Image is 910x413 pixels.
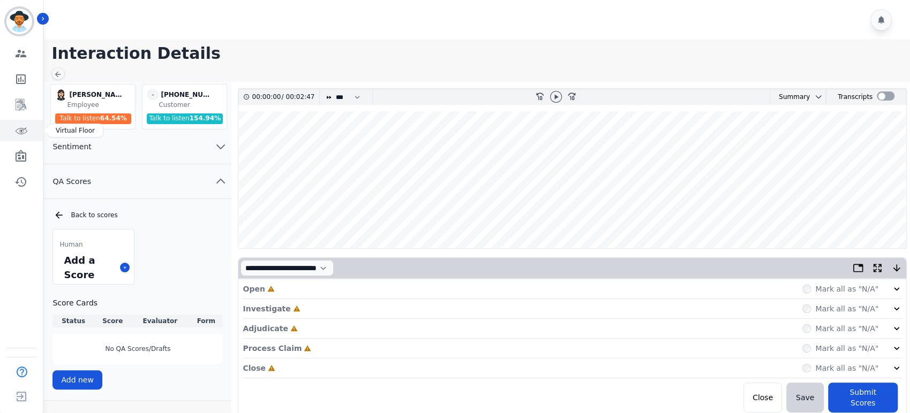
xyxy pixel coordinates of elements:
[51,44,910,63] h1: Interaction Details
[159,101,224,109] div: Customer
[828,383,898,412] button: Submit Scores
[52,334,223,364] div: No QA Scores/Drafts
[52,297,223,308] h3: Score Cards
[131,315,190,327] th: Evaluator
[810,93,823,101] button: chevron down
[52,370,102,389] button: Add new
[815,284,878,294] label: Mark all as "N/A"
[214,140,227,153] svg: chevron down
[252,89,317,105] div: /
[815,303,878,314] label: Mark all as "N/A"
[814,93,823,101] svg: chevron down
[100,114,127,122] span: 64.54 %
[190,114,221,122] span: 154.94 %
[815,343,878,354] label: Mark all as "N/A"
[815,363,878,373] label: Mark all as "N/A"
[786,383,824,412] button: Save
[243,343,302,354] p: Process Claim
[770,89,810,105] div: Summary
[147,113,223,124] div: Talk to listen
[161,89,214,101] div: [PHONE_NUMBER]
[6,9,32,34] img: Bordered avatar
[44,129,231,164] button: Sentiment chevron down
[243,284,265,294] p: Open
[243,363,266,373] p: Close
[838,89,873,105] div: Transcripts
[214,175,227,188] svg: chevron up
[44,141,100,152] span: Sentiment
[54,210,223,220] div: Back to scores
[189,315,223,327] th: Form
[67,101,133,109] div: Employee
[147,89,159,101] span: -
[55,113,131,124] div: Talk to listen
[252,89,281,105] div: 00:00:00
[243,323,288,334] p: Adjudicate
[44,164,231,199] button: QA Scores chevron up
[743,383,782,412] button: Close
[44,176,100,187] span: QA Scores
[52,315,94,327] th: Status
[815,323,878,334] label: Mark all as "N/A"
[94,315,131,327] th: Score
[69,89,123,101] div: [PERSON_NAME]
[62,251,116,284] div: Add a Score
[59,240,82,249] span: Human
[243,303,290,314] p: Investigate
[283,89,313,105] div: 00:02:47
